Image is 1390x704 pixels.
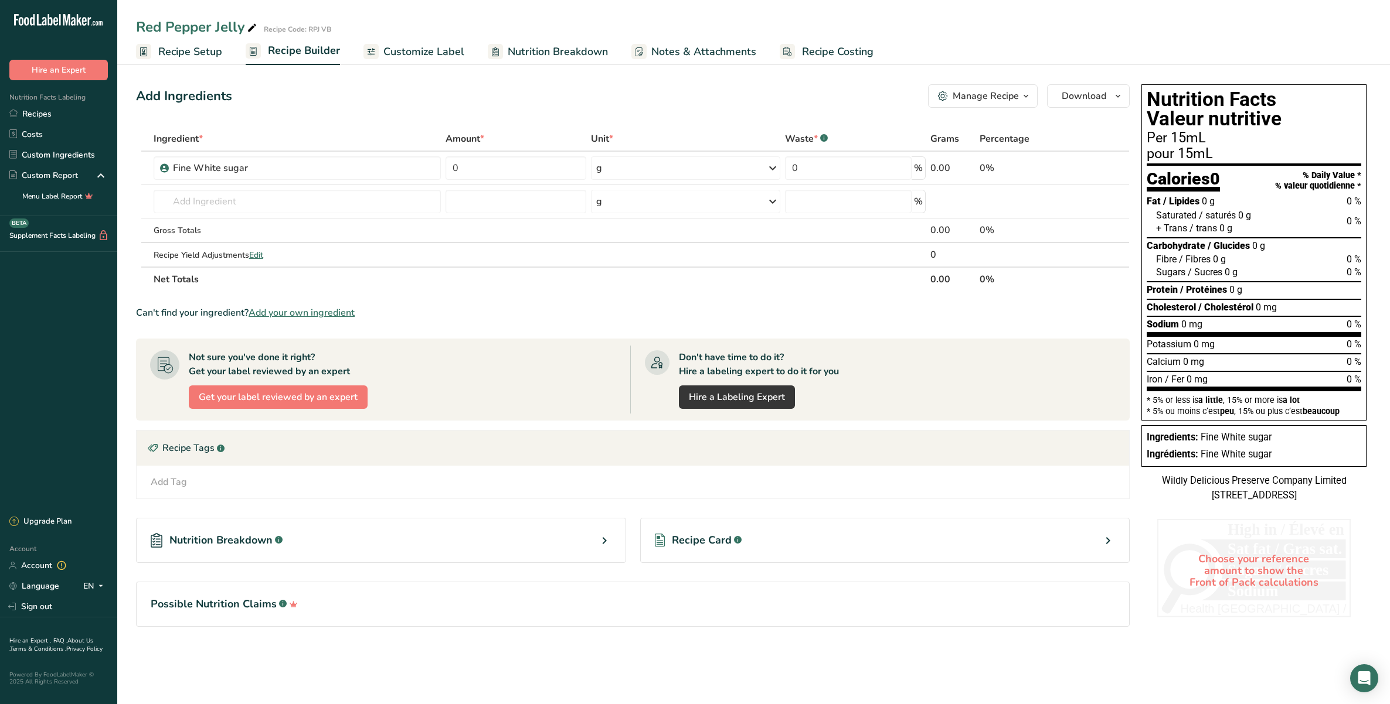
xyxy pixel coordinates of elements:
[9,671,108,685] div: Powered By FoodLabelMaker © 2025 All Rights Reserved
[1201,449,1272,460] span: Fine White sugar
[1163,196,1199,207] span: / Lipides
[1147,90,1361,129] h1: Nutrition Facts Valeur nutritive
[1347,374,1361,385] span: 0 %
[189,350,350,378] div: Not sure you've done it right? Get your label reviewed by an expert
[1156,223,1187,234] span: + Trans
[1147,131,1361,145] div: Per 15mL
[1198,302,1253,313] span: / Cholestérol
[137,430,1129,466] div: Recipe Tags
[136,39,222,65] a: Recipe Setup
[1347,356,1361,367] span: 0 %
[1190,223,1217,234] span: / trans
[10,645,66,653] a: Terms & Conditions .
[1194,339,1215,350] span: 0 mg
[1147,432,1198,443] span: Ingredients:
[249,250,263,261] span: Edit
[1350,664,1378,692] div: Open Intercom Messenger
[1147,170,1220,192] div: Calories
[980,223,1073,237] div: 0%
[383,44,464,60] span: Customize Label
[1147,302,1196,313] span: Cholesterol
[1147,240,1205,251] span: Carbohydrate
[785,132,828,146] div: Waste
[1198,395,1223,405] span: a little
[1187,374,1208,385] span: 0 mg
[1229,284,1242,295] span: 0 g
[1147,391,1361,415] section: * 5% or less is , 15% or more is
[9,637,93,653] a: About Us .
[980,161,1073,175] div: 0%
[1147,374,1163,385] span: Iron
[1238,210,1251,221] span: 0 g
[631,39,756,65] a: Notes & Attachments
[1199,210,1236,221] span: / saturés
[136,16,259,37] div: Red Pepper Jelly
[1303,406,1340,416] span: beaucoup
[596,161,602,175] div: g
[1147,339,1191,350] span: Potassium
[679,385,795,409] a: Hire a Labeling Expert
[189,385,368,409] button: Get your label reviewed by an expert
[780,39,874,65] a: Recipe Costing
[199,390,358,404] span: Get your label reviewed by an expert
[136,87,232,106] div: Add Ingredients
[1147,319,1179,330] span: Sodium
[1283,395,1300,405] span: a lot
[1141,474,1367,503] div: Wildly Delicious Preserve Company Limited [STREET_ADDRESS]
[1275,170,1361,191] div: % Daily Value * % valeur quotidienne *
[596,194,602,209] div: g
[1179,254,1211,265] span: / Fibres
[264,24,331,35] div: Recipe Code: RPJ VB
[1225,266,1238,278] span: 0 g
[1347,339,1361,350] span: 0 %
[930,132,959,146] span: Grams
[1147,356,1181,367] span: Calcium
[928,84,1038,108] button: Manage Recipe
[1347,319,1361,330] span: 0 %
[1213,254,1226,265] span: 0 g
[1347,216,1361,227] span: 0 %
[169,532,273,548] span: Nutrition Breakdown
[1156,210,1197,221] span: Saturated
[1201,432,1272,443] span: Fine White sugar
[158,44,222,60] span: Recipe Setup
[9,60,108,80] button: Hire an Expert
[802,44,874,60] span: Recipe Costing
[66,645,103,653] a: Privacy Policy
[930,248,975,262] div: 0
[1157,519,1351,621] div: Choose your reference amount to show the Front of Pack calculations
[1165,374,1184,385] span: / Fer
[1252,240,1265,251] span: 0 g
[1181,319,1202,330] span: 0 mg
[154,249,441,261] div: Recipe Yield Adjustments
[679,350,839,378] div: Don't have time to do it? Hire a labeling expert to do it for you
[154,190,441,213] input: Add Ingredient
[1347,266,1361,278] span: 0 %
[9,516,72,528] div: Upgrade Plan
[977,266,1075,291] th: 0%
[154,132,203,146] span: Ingredient
[9,576,59,596] a: Language
[508,44,608,60] span: Nutrition Breakdown
[154,224,441,237] div: Gross Totals
[249,306,355,320] span: Add your own ingredient
[246,37,340,66] a: Recipe Builder
[1147,284,1178,295] span: Protein
[1147,407,1361,415] div: * 5% ou moins c’est , 15% ou plus c’est
[1188,266,1222,278] span: / Sucres
[83,579,108,593] div: EN
[173,161,320,175] div: Fine White sugar
[1210,169,1220,189] span: 0
[980,132,1029,146] span: Percentage
[151,596,1115,612] h1: Possible Nutrition Claims
[9,218,29,228] div: BETA
[9,169,78,182] div: Custom Report
[1047,84,1130,108] button: Download
[1347,254,1361,265] span: 0 %
[446,132,484,146] span: Amount
[1147,449,1198,460] span: Ingrédients:
[1062,89,1106,103] span: Download
[136,306,1130,320] div: Can't find your ingredient?
[930,161,975,175] div: 0.00
[1156,254,1177,265] span: Fibre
